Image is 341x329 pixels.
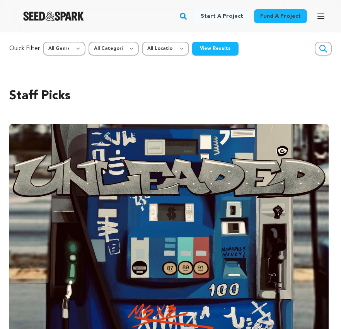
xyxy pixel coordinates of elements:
[192,42,239,56] button: View Results
[9,87,332,105] h2: Staff Picks
[23,12,84,21] img: Seed&Spark Logo Dark Mode
[254,9,307,23] a: Fund a project
[9,44,40,53] p: Quick Filter
[23,12,84,21] a: Seed&Spark Homepage
[194,9,249,23] a: Start a project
